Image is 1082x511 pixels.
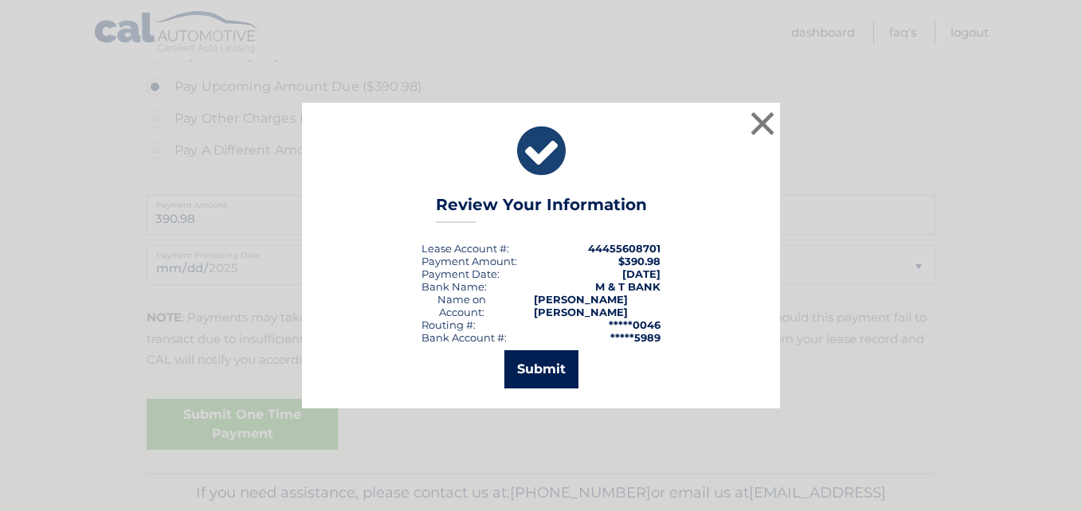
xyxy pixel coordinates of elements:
[504,350,578,388] button: Submit
[421,267,497,280] span: Payment Date
[421,280,487,293] div: Bank Name:
[588,242,661,255] strong: 44455608701
[436,195,647,223] h3: Review Your Information
[618,255,661,267] span: $390.98
[421,331,507,344] div: Bank Account #:
[421,242,509,255] div: Lease Account #:
[747,107,778,139] button: ×
[622,267,661,280] span: [DATE]
[421,293,502,318] div: Name on Account:
[421,255,517,267] div: Payment Amount:
[421,318,476,331] div: Routing #:
[534,293,628,318] strong: [PERSON_NAME] [PERSON_NAME]
[421,267,500,280] div: :
[595,280,661,293] strong: M & T BANK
